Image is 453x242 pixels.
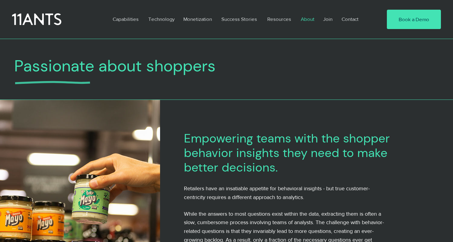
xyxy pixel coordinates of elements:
[263,12,296,26] a: Resources
[319,12,337,26] a: Join
[184,185,370,200] span: Retailers have an insatiable appetite for behavioral insights - but true customer-centricity requ...
[110,12,142,26] p: Capabilities
[179,12,217,26] a: Monetization
[218,12,260,26] p: Success Stories
[337,12,364,26] a: Contact
[145,12,178,26] p: Technology
[14,55,216,76] span: Passionate about shoppers
[296,12,319,26] a: About
[144,12,179,26] a: Technology
[399,16,429,23] span: Book a Demo
[320,12,336,26] p: Join
[339,12,361,26] p: Contact
[108,12,144,26] a: Capabilities
[387,10,441,29] a: Book a Demo
[217,12,263,26] a: Success Stories
[264,12,294,26] p: Resources
[108,12,368,26] nav: Site
[180,12,215,26] p: Monetization
[184,130,390,175] span: Empowering teams with the shopper behavior insights they need to make better decisions.
[298,12,317,26] p: About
